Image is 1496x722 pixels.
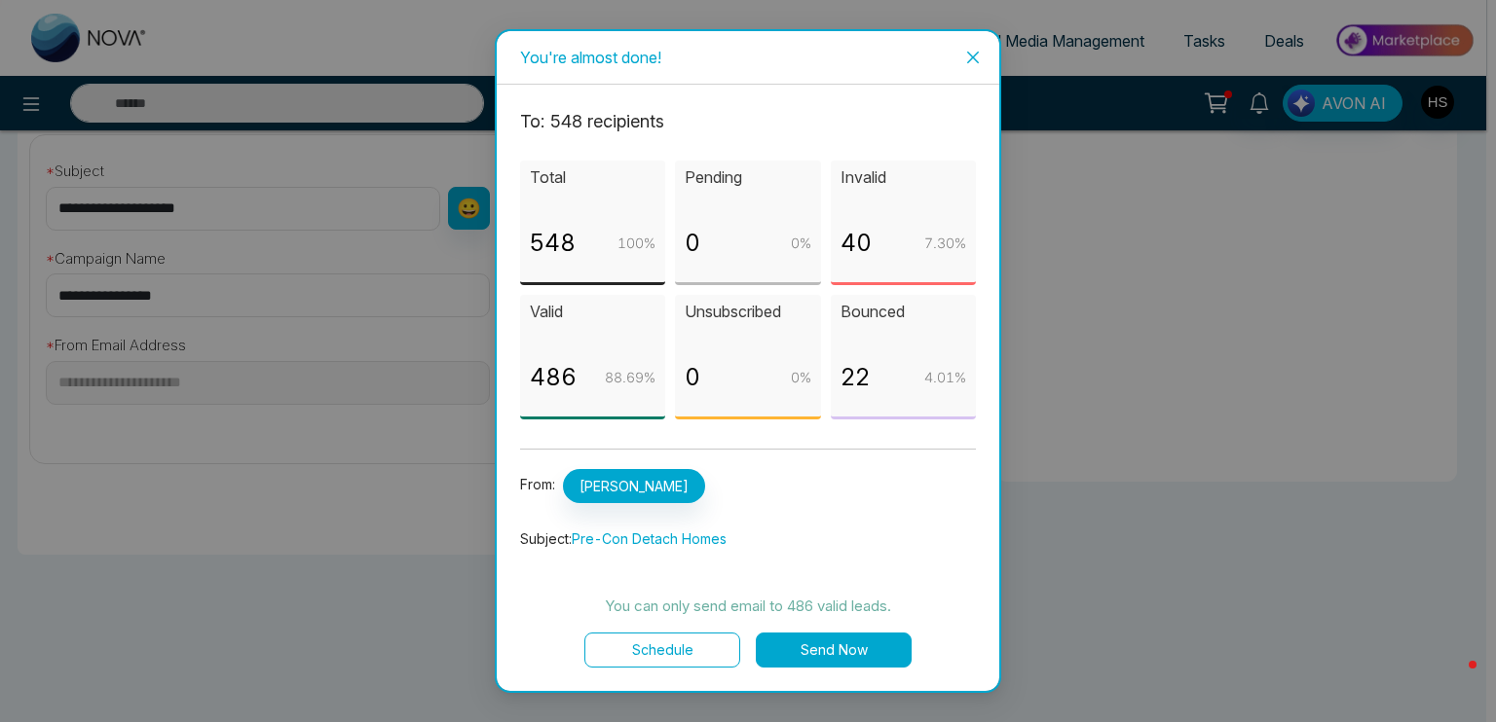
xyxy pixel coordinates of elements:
[520,528,976,550] p: Subject:
[530,165,655,190] p: Total
[841,225,872,262] p: 40
[605,367,655,388] p: 88.69 %
[530,359,577,396] p: 486
[572,530,727,547] span: Pre-Con Detach Homes
[520,47,976,68] div: You're almost done!
[841,359,870,396] p: 22
[563,469,705,503] span: [PERSON_NAME]
[791,367,811,388] p: 0 %
[584,632,740,668] button: Schedule
[685,359,700,396] p: 0
[841,300,966,324] p: Bounced
[530,300,655,324] p: Valid
[924,367,966,388] p: 4.01 %
[520,108,976,135] p: To: 548 recipient s
[1430,656,1477,703] iframe: Intercom live chat
[685,225,700,262] p: 0
[530,225,576,262] p: 548
[841,165,966,190] p: Invalid
[924,233,966,254] p: 7.30 %
[791,233,811,254] p: 0 %
[756,632,912,668] button: Send Now
[685,300,810,324] p: Unsubscribed
[520,595,976,618] p: You can only send email to 486 valid leads.
[965,50,981,65] span: close
[685,165,810,190] p: Pending
[617,233,655,254] p: 100 %
[947,31,999,84] button: Close
[520,469,976,503] p: From:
